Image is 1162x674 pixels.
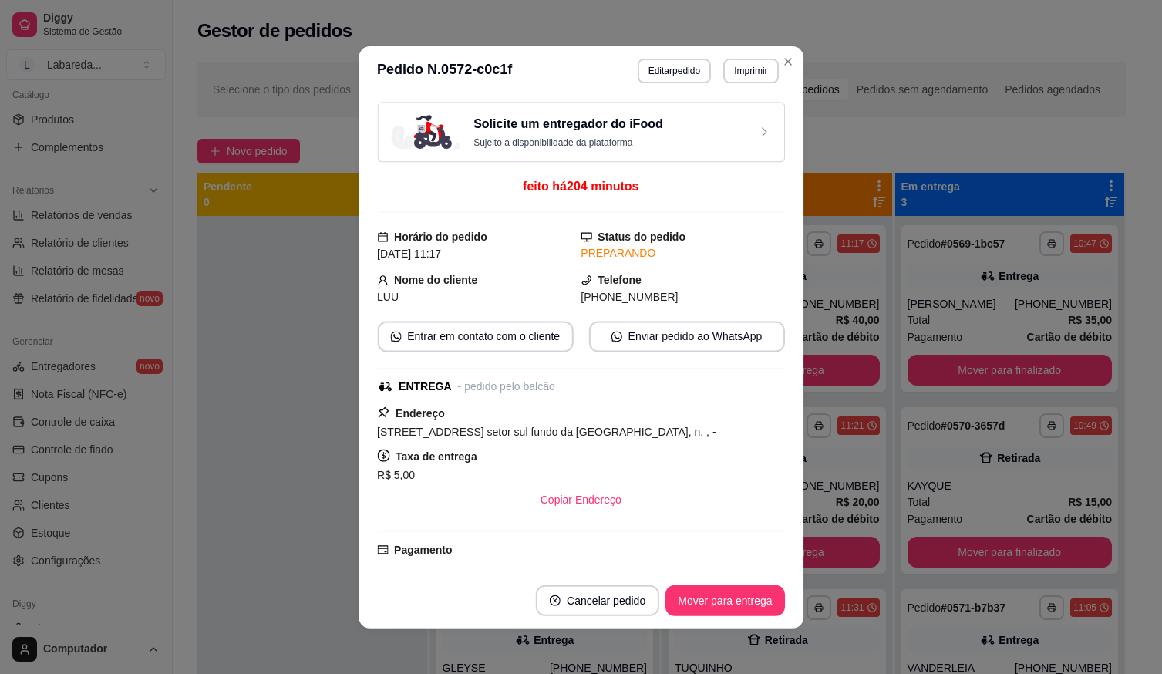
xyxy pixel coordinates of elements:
span: dollar [377,449,389,461]
span: [PHONE_NUMBER] [581,291,679,303]
div: PREPARANDO [581,245,785,261]
button: Close [776,49,800,74]
p: Sujeito a disponibilidade da plataforma [473,136,663,149]
button: whats-appEnviar pedido ao WhatsApp [589,321,785,352]
span: feito há 204 minutos [523,180,638,193]
span: calendar [377,231,388,242]
strong: Pagamento [394,543,453,555]
span: credit-card [377,544,388,554]
span: [DATE] 11:17 [377,248,441,260]
img: delivery-image [390,115,467,149]
span: pushpin [377,406,389,418]
span: user [377,275,388,285]
span: phone [581,275,592,285]
h3: Solicite um entregador do iFood [473,115,663,133]
span: close-circle [550,595,561,605]
button: Imprimir [723,59,778,83]
strong: Status do pedido [598,231,686,243]
strong: Nome do cliente [394,274,477,286]
strong: Telefone [598,274,642,286]
button: Copiar Endereço [528,484,634,514]
span: whats-app [611,331,622,342]
span: whats-app [390,331,401,342]
span: [STREET_ADDRESS] setor sul fundo da [GEOGRAPHIC_DATA], n. , - [377,425,716,437]
span: LUU [377,291,399,303]
button: whats-appEntrar em contato com o cliente [377,321,573,352]
div: ENTREGA [399,378,452,394]
button: close-circleCancelar pedido [536,585,659,615]
span: desktop [581,231,592,242]
span: R$ 5,00 [377,468,415,480]
h3: Pedido N. 0572-c0c1f [377,59,512,83]
strong: Horário do pedido [394,231,487,243]
button: Editarpedido [638,59,712,83]
button: Mover para entrega [665,585,784,615]
div: - pedido pelo balcão [458,378,555,394]
strong: Endereço [396,406,445,419]
strong: Taxa de entrega [396,450,477,462]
